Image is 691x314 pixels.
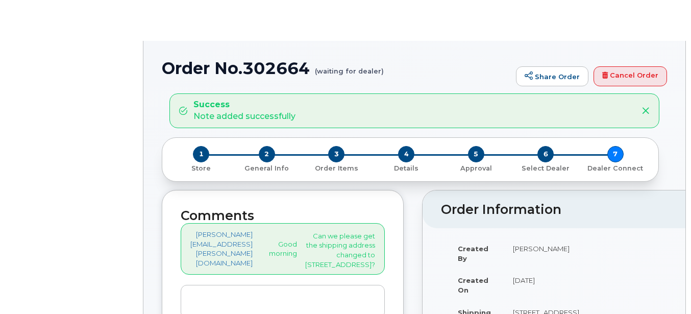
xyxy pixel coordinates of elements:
h2: Comments [181,209,385,223]
p: Can we please get the shipping address changed to [STREET_ADDRESS]? [305,231,375,269]
span: 5 [468,146,484,162]
span: 6 [537,146,554,162]
td: [DATE] [504,269,637,301]
a: Share Order [516,66,588,87]
small: (waiting for dealer) [315,59,384,75]
div: Note added successfully [193,99,295,123]
a: 5 Approval [441,162,511,173]
strong: Success [193,99,295,111]
a: Cancel Order [594,66,667,87]
td: [PERSON_NAME] [504,237,637,269]
p: Store [175,164,228,173]
strong: Created By [458,245,488,262]
a: 6 Select Dealer [511,162,581,173]
a: [PERSON_NAME][EMAIL_ADDRESS][PERSON_NAME][DOMAIN_NAME] [190,230,253,268]
p: Select Dealer [515,164,577,173]
span: 2 [259,146,275,162]
a: 3 Order Items [302,162,372,173]
a: 2 General Info [232,162,302,173]
p: Order Items [306,164,367,173]
strong: Created On [458,276,488,294]
p: General Info [236,164,298,173]
p: Details [376,164,437,173]
p: Approval [445,164,507,173]
span: 4 [398,146,414,162]
span: 1 [193,146,209,162]
a: 1 Store [170,162,232,173]
a: 4 Details [372,162,441,173]
h1: Order No.302664 [162,59,511,77]
span: 3 [328,146,344,162]
p: Good morning [269,239,297,258]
